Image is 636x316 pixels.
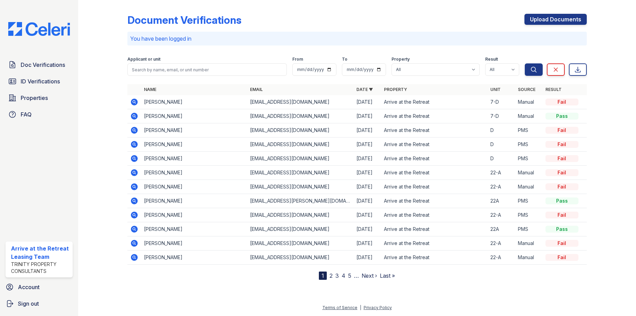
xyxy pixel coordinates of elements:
td: Manual [515,166,543,180]
span: Account [18,283,40,291]
td: Arrive at the Retreat [381,166,488,180]
td: [EMAIL_ADDRESS][DOMAIN_NAME] [247,109,354,123]
td: 7-D [488,109,515,123]
td: [PERSON_NAME] [141,166,248,180]
div: Document Verifications [127,14,241,26]
td: [PERSON_NAME] [141,180,248,194]
span: Properties [21,94,48,102]
td: [PERSON_NAME] [141,236,248,251]
td: [DATE] [354,123,381,137]
td: [EMAIL_ADDRESS][DOMAIN_NAME] [247,123,354,137]
input: Search by name, email, or unit number [127,63,287,76]
td: D [488,152,515,166]
a: Name [144,87,156,92]
p: You have been logged in [130,34,584,43]
td: Manual [515,180,543,194]
td: [PERSON_NAME] [141,137,248,152]
label: Property [392,57,410,62]
td: PMS [515,137,543,152]
td: Arrive at the Retreat [381,236,488,251]
td: [DATE] [354,137,381,152]
td: 22A [488,194,515,208]
a: Source [518,87,535,92]
a: Result [545,87,562,92]
a: Property [384,87,407,92]
td: 22-A [488,236,515,251]
td: [DATE] [354,236,381,251]
td: [EMAIL_ADDRESS][DOMAIN_NAME] [247,236,354,251]
a: Doc Verifications [6,58,73,72]
td: 7-D [488,95,515,109]
a: 4 [342,272,345,279]
div: Trinity Property Consultants [11,261,70,275]
label: Applicant or unit [127,57,160,62]
a: 5 [348,272,351,279]
div: Fail [545,99,578,105]
div: Fail [545,127,578,134]
td: Arrive at the Retreat [381,194,488,208]
div: 1 [319,272,327,280]
td: PMS [515,222,543,236]
td: Manual [515,95,543,109]
div: | [360,305,361,310]
a: ID Verifications [6,74,73,88]
td: [PERSON_NAME] [141,123,248,137]
td: Arrive at the Retreat [381,95,488,109]
td: Arrive at the Retreat [381,222,488,236]
div: Pass [545,197,578,204]
a: Privacy Policy [364,305,392,310]
td: D [488,123,515,137]
a: Properties [6,91,73,105]
td: PMS [515,194,543,208]
td: [DATE] [354,194,381,208]
td: Manual [515,251,543,265]
td: [DATE] [354,222,381,236]
a: 3 [335,272,339,279]
td: [DATE] [354,95,381,109]
a: Unit [490,87,501,92]
a: 2 [330,272,333,279]
td: [DATE] [354,109,381,123]
div: Fail [545,254,578,261]
img: CE_Logo_Blue-a8612792a0a2168367f1c8372b55b34899dd931a85d93a1a3d3e32e68fde9ad4.png [3,22,75,36]
td: Arrive at the Retreat [381,208,488,222]
td: [PERSON_NAME] [141,109,248,123]
div: Fail [545,240,578,247]
a: Account [3,280,75,294]
td: Arrive at the Retreat [381,251,488,265]
div: Fail [545,212,578,218]
td: Arrive at the Retreat [381,180,488,194]
td: 22-A [488,251,515,265]
td: PMS [515,208,543,222]
a: FAQ [6,108,73,121]
td: [EMAIL_ADDRESS][PERSON_NAME][DOMAIN_NAME] [247,194,354,208]
td: [EMAIL_ADDRESS][DOMAIN_NAME] [247,251,354,265]
td: [PERSON_NAME] [141,208,248,222]
div: Arrive at the Retreat Leasing Team [11,244,70,261]
td: 22-A [488,180,515,194]
td: [EMAIL_ADDRESS][DOMAIN_NAME] [247,208,354,222]
td: [EMAIL_ADDRESS][DOMAIN_NAME] [247,137,354,152]
a: Email [250,87,263,92]
div: Fail [545,169,578,176]
a: Sign out [3,297,75,310]
td: [PERSON_NAME] [141,194,248,208]
td: Manual [515,236,543,251]
span: … [354,272,359,280]
span: Doc Verifications [21,61,65,69]
td: PMS [515,123,543,137]
td: Arrive at the Retreat [381,123,488,137]
label: Result [485,57,498,62]
td: [PERSON_NAME] [141,95,248,109]
div: Fail [545,155,578,162]
span: FAQ [21,110,32,119]
td: 22-A [488,208,515,222]
div: Pass [545,226,578,233]
label: From [292,57,303,62]
td: [EMAIL_ADDRESS][DOMAIN_NAME] [247,180,354,194]
td: [EMAIL_ADDRESS][DOMAIN_NAME] [247,166,354,180]
span: ID Verifications [21,77,60,85]
td: [EMAIL_ADDRESS][DOMAIN_NAME] [247,222,354,236]
a: Date ▼ [356,87,373,92]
